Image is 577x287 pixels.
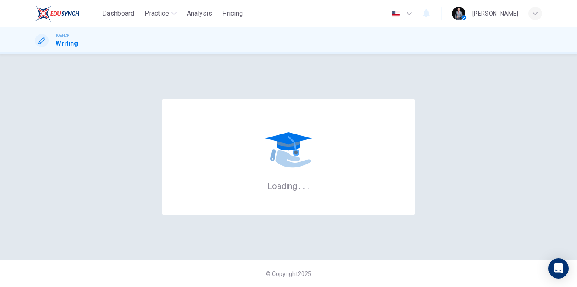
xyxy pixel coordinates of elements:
span: Pricing [222,8,243,19]
img: EduSynch logo [35,5,79,22]
span: Practice [144,8,169,19]
h6: . [302,178,305,192]
span: TOEFL® [55,33,69,38]
img: Profile picture [452,7,465,20]
h1: Writing [55,38,78,49]
img: en [390,11,401,17]
h6: . [298,178,301,192]
h6: . [307,178,310,192]
span: © Copyright 2025 [266,271,311,277]
h6: Loading [267,180,310,191]
button: Analysis [183,6,215,21]
button: Pricing [219,6,246,21]
span: Analysis [187,8,212,19]
button: Dashboard [99,6,138,21]
span: Dashboard [102,8,134,19]
a: EduSynch logo [35,5,99,22]
button: Practice [141,6,180,21]
div: Open Intercom Messenger [548,258,569,279]
div: [PERSON_NAME] [472,8,518,19]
